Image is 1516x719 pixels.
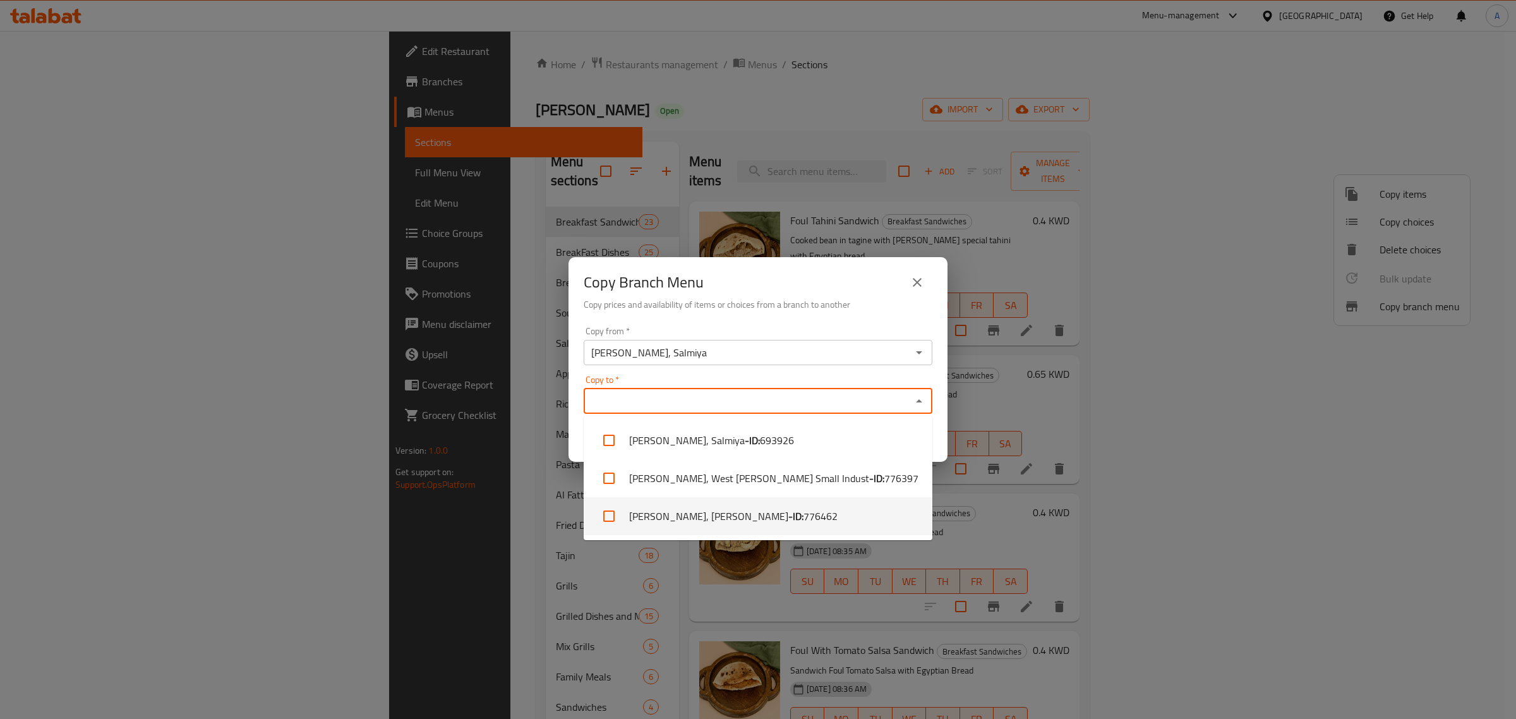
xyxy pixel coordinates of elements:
li: [PERSON_NAME], West [PERSON_NAME] Small Indust [584,459,932,497]
span: 693926 [760,433,794,448]
b: - ID: [869,471,884,486]
span: 776462 [803,509,838,524]
button: Close [910,392,928,410]
li: [PERSON_NAME], Salmiya [584,421,932,459]
h2: Copy Branch Menu [584,272,704,293]
b: - ID: [745,433,760,448]
h6: Copy prices and availability of items or choices from a branch to another [584,298,932,311]
li: [PERSON_NAME], [PERSON_NAME] [584,497,932,535]
b: - ID: [788,509,803,524]
button: Open [910,344,928,361]
button: close [902,267,932,298]
span: 776397 [884,471,918,486]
